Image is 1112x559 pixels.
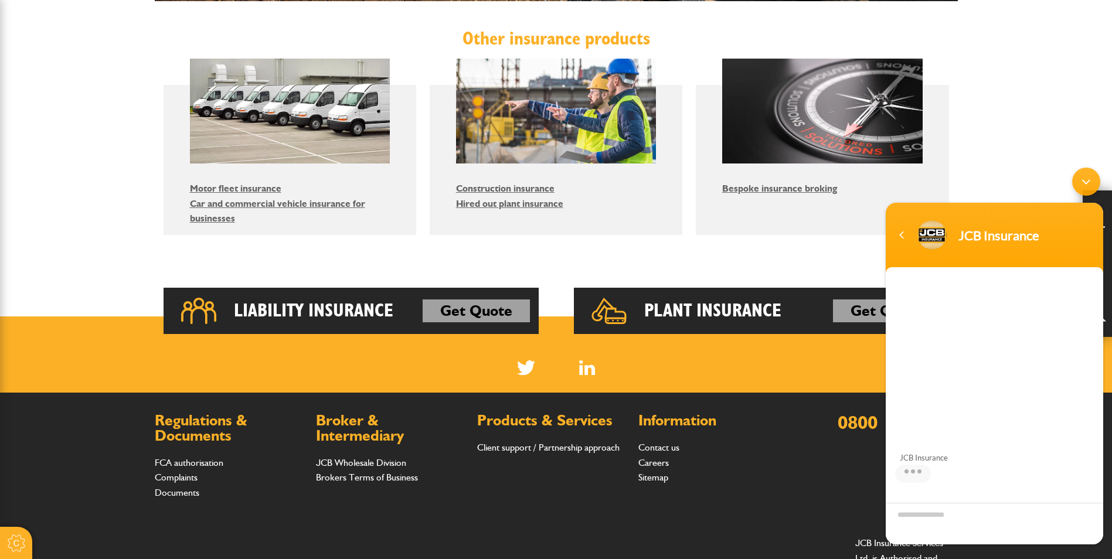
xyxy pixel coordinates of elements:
h2: Information [638,413,788,428]
a: Complaints [155,472,198,483]
a: Get Quote [833,299,940,323]
iframe: SalesIQ Chatwindow [880,162,1109,550]
h2: Products & Services [477,413,627,428]
img: Bespoke insurance broking [722,59,923,163]
h2: Liability Insurance [234,299,393,323]
a: Hired out plant insurance [456,198,563,209]
img: Linked In [579,360,595,375]
a: Bespoke insurance broking [722,183,837,194]
a: Construction insurance [456,183,555,194]
img: Motor fleet insurance [190,59,390,163]
a: Sitemap [638,472,668,483]
h2: Plant Insurance [644,299,781,323]
img: Construction insurance [456,59,657,163]
h2: Other insurance products [164,28,949,50]
img: Twitter [517,360,535,375]
a: Client support / Partnership approach [477,442,620,453]
a: JCB Wholesale Division [316,457,406,468]
a: FCA authorisation [155,457,223,468]
a: Careers [638,457,669,468]
a: Contact us [638,442,679,453]
a: Motor fleet insurance [190,183,281,194]
h2: Broker & Intermediary [316,413,465,443]
h2: Regulations & Documents [155,413,304,443]
a: Car and commercial vehicle insurance for businesses [190,198,365,224]
a: LinkedIn [579,360,595,375]
a: Documents [155,487,199,498]
a: Brokers Terms of Business [316,472,418,483]
a: Get Quote [423,299,530,323]
a: 0800 141 2877 [838,411,958,434]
